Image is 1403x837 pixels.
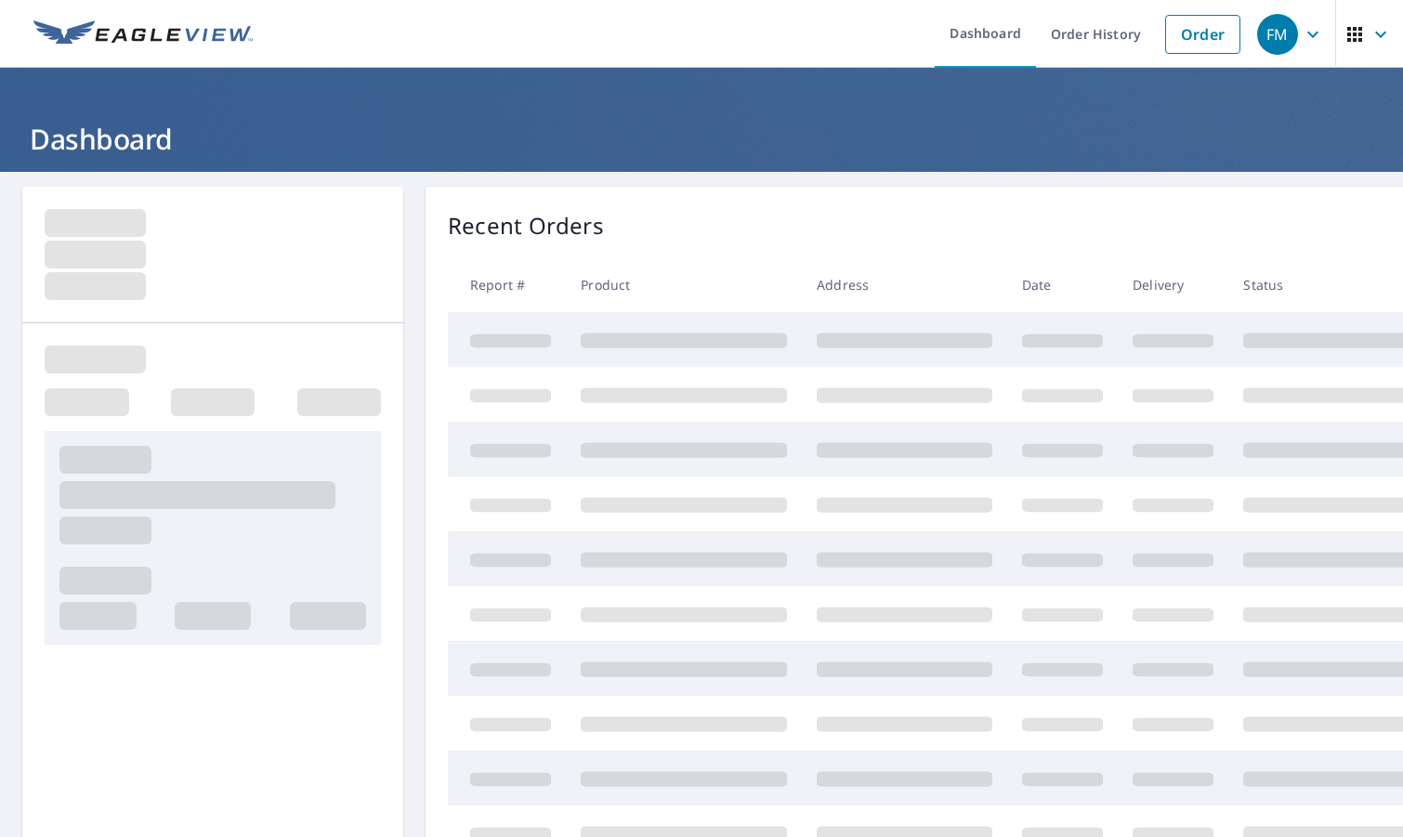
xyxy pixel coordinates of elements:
th: Date [1007,257,1118,312]
th: Product [566,257,802,312]
div: FM [1257,14,1298,55]
th: Report # [448,257,566,312]
p: Recent Orders [448,209,604,242]
th: Address [802,257,1007,312]
a: Order [1165,15,1240,54]
img: EV Logo [33,20,253,48]
th: Delivery [1118,257,1228,312]
h1: Dashboard [22,120,1381,158]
